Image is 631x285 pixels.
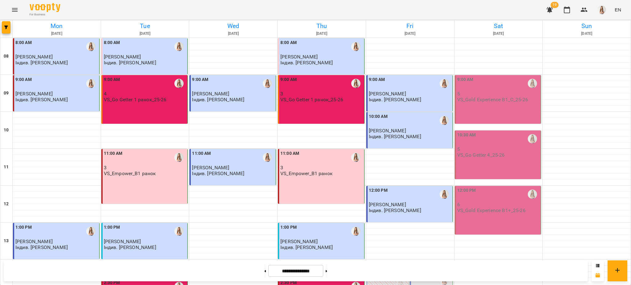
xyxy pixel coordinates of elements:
[543,21,630,31] h6: Sun
[279,21,365,31] h6: Thu
[15,60,68,65] p: Індив. [PERSON_NAME]
[457,97,528,102] p: VS_Gold Experience B1_C_25-26
[280,97,343,102] p: VS_Go Getter 1 ранок_25-26
[86,42,96,51] img: Михно Віта Олександрівна
[369,208,421,213] p: Індив. [PERSON_NAME]
[104,224,120,231] label: 1:00 PM
[190,31,276,37] h6: [DATE]
[279,31,365,37] h6: [DATE]
[263,79,272,88] img: Михно Віта Олександрівна
[457,147,540,152] p: 5
[30,13,60,17] span: For Business
[280,91,363,96] p: 3
[102,21,188,31] h6: Tue
[15,91,53,97] span: [PERSON_NAME]
[457,208,526,213] p: VS_Gold Experience B1+_25-26
[104,239,141,244] span: [PERSON_NAME]
[104,171,156,176] p: VS_Empower_B1 ранок
[280,239,318,244] span: [PERSON_NAME]
[15,76,32,83] label: 9:00 AM
[15,54,53,60] span: [PERSON_NAME]
[280,76,297,83] label: 9:00 AM
[280,54,318,60] span: [PERSON_NAME]
[612,4,624,15] button: EN
[369,91,406,97] span: [PERSON_NAME]
[192,171,244,176] p: Індив. [PERSON_NAME]
[174,153,184,162] img: Михно Віта Олександрівна
[528,134,537,143] img: Михно Віта Олександрівна
[15,224,32,231] label: 1:00 PM
[528,79,537,88] img: Михно Віта Олександрівна
[174,227,184,236] img: Михно Віта Олександрівна
[15,239,53,244] span: [PERSON_NAME]
[192,150,211,157] label: 11:00 AM
[4,201,9,207] h6: 12
[280,60,333,65] p: Індив. [PERSON_NAME]
[104,150,123,157] label: 11:00 AM
[457,152,505,158] p: VS_Go Getter 4_25-26
[280,165,363,170] p: 3
[369,202,406,207] span: [PERSON_NAME]
[369,187,388,194] label: 12:00 PM
[528,190,537,199] div: Михно Віта Олександрівна
[104,60,156,65] p: Індив. [PERSON_NAME]
[351,227,360,236] img: Михно Віта Олександрівна
[30,3,60,12] img: Voopty Logo
[351,42,360,51] img: Михно Віта Олександрівна
[104,97,167,102] p: VS_Go Getter 1 ранок_25-26
[280,171,332,176] p: VS_Empower_B1 ранок
[86,227,96,236] div: Михно Віта Олександрівна
[551,2,559,8] span: 19
[457,132,476,138] label: 10:30 AM
[104,76,120,83] label: 9:00 AM
[192,165,229,171] span: [PERSON_NAME]
[351,79,360,88] img: Михно Віта Олександрівна
[104,39,120,46] label: 8:00 AM
[543,31,630,37] h6: [DATE]
[7,2,22,17] button: Menu
[440,190,449,199] img: Михно Віта Олександрівна
[104,245,156,250] p: Індив. [PERSON_NAME]
[14,31,100,37] h6: [DATE]
[174,79,184,88] div: Михно Віта Олександрівна
[455,21,542,31] h6: Sat
[190,21,276,31] h6: Wed
[192,97,244,102] p: Індив. [PERSON_NAME]
[15,245,68,250] p: Індив. [PERSON_NAME]
[367,31,453,37] h6: [DATE]
[369,76,385,83] label: 9:00 AM
[440,116,449,125] img: Михно Віта Олександрівна
[104,91,186,96] p: 4
[263,153,272,162] div: Михно Віта Олександрівна
[102,31,188,37] h6: [DATE]
[174,42,184,51] img: Михно Віта Олександрівна
[369,134,421,139] p: Індив. [PERSON_NAME]
[457,91,540,96] p: 5
[615,6,621,13] span: EN
[280,39,297,46] label: 8:00 AM
[351,153,360,162] img: Михно Віта Олександрівна
[440,79,449,88] img: Михно Віта Олександрівна
[14,21,100,31] h6: Mon
[104,54,141,60] span: [PERSON_NAME]
[367,21,453,31] h6: Fri
[15,97,68,102] p: Індив. [PERSON_NAME]
[457,187,476,194] label: 12:00 PM
[15,39,32,46] label: 8:00 AM
[4,53,9,60] h6: 08
[86,79,96,88] img: Михно Віта Олександрівна
[457,76,474,83] label: 9:00 AM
